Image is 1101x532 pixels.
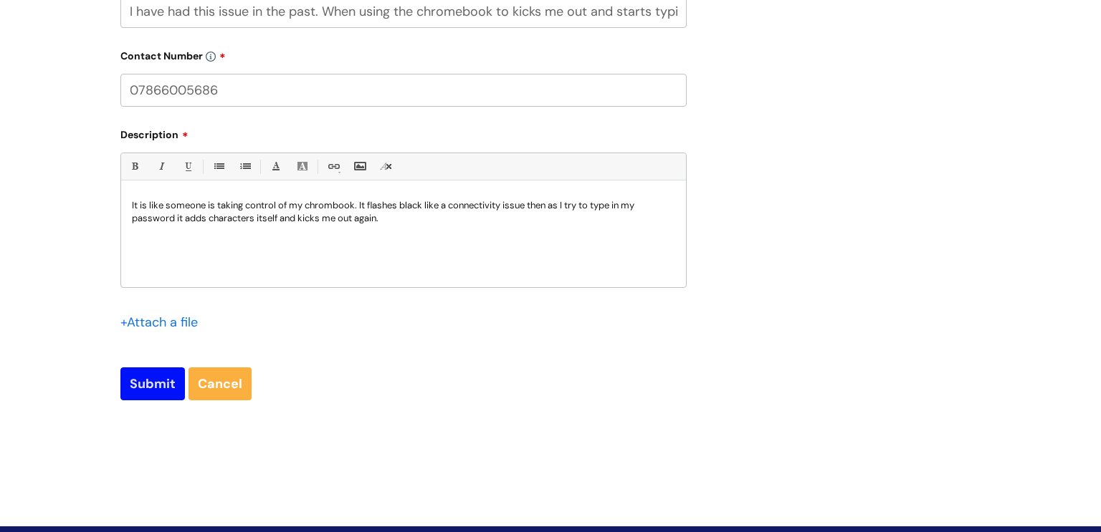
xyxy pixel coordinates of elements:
[267,158,285,175] a: Font Color
[120,314,127,331] span: +
[152,158,170,175] a: Italic (Ctrl-I)
[125,158,143,175] a: Bold (Ctrl-B)
[132,199,675,225] p: It is like someone is taking control of my chrombook. It flashes black like a connectivity issue ...
[293,158,311,175] a: Back Color
[209,158,227,175] a: • Unordered List (Ctrl-Shift-7)
[189,367,252,400] a: Cancel
[351,158,368,175] a: Insert Image...
[324,158,342,175] a: Link
[236,158,254,175] a: 1. Ordered List (Ctrl-Shift-8)
[120,311,206,334] div: Attach a file
[178,158,196,175] a: Underline(Ctrl-U)
[120,45,687,62] label: Contact Number
[377,158,395,175] a: Remove formatting (Ctrl-\)
[120,124,687,141] label: Description
[120,367,185,400] input: Submit
[206,52,216,62] img: info-icon.svg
